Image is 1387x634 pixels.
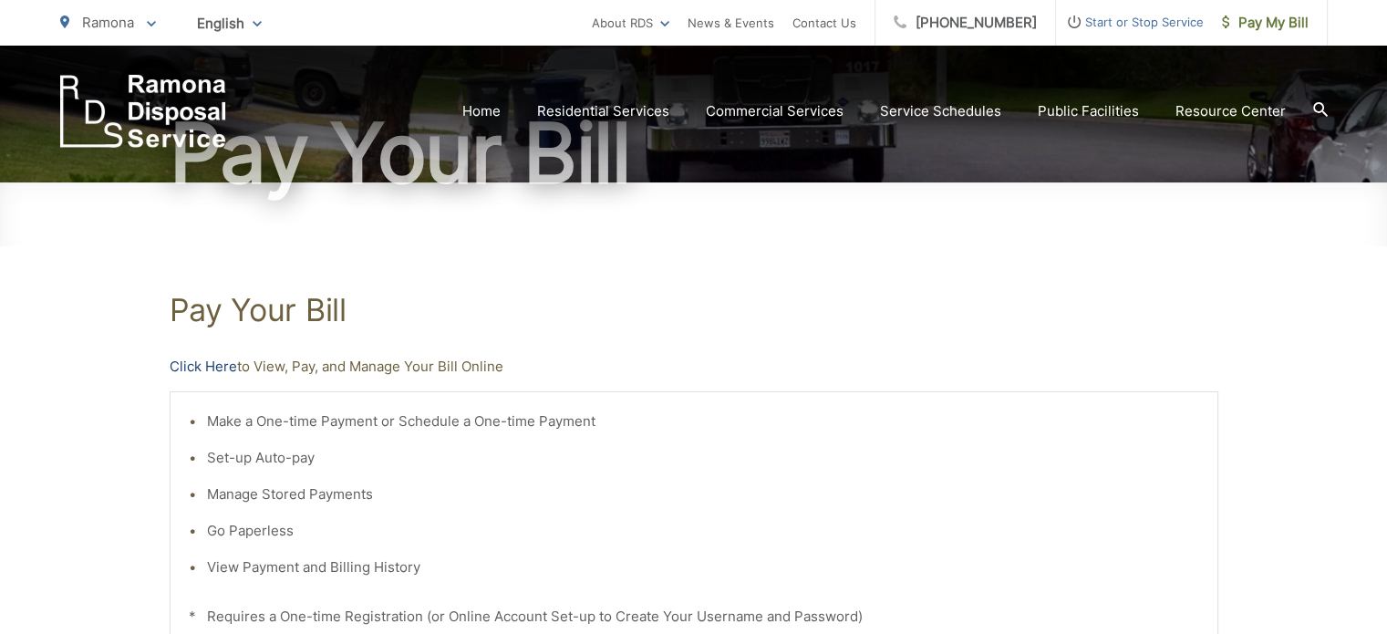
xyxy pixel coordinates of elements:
p: to View, Pay, and Manage Your Bill Online [170,356,1218,378]
a: Home [462,100,501,122]
li: Manage Stored Payments [207,483,1199,505]
li: View Payment and Billing History [207,556,1199,578]
li: Make a One-time Payment or Schedule a One-time Payment [207,411,1199,432]
li: Set-up Auto-pay [207,447,1199,469]
a: Click Here [170,356,237,378]
a: EDCD logo. Return to the homepage. [60,75,226,148]
a: Service Schedules [880,100,1001,122]
p: * Requires a One-time Registration (or Online Account Set-up to Create Your Username and Password) [189,606,1199,628]
li: Go Paperless [207,520,1199,542]
span: English [183,7,275,39]
a: News & Events [688,12,774,34]
a: Public Facilities [1038,100,1139,122]
a: Resource Center [1175,100,1286,122]
a: Commercial Services [706,100,844,122]
span: Ramona [82,14,134,31]
h1: Pay Your Bill [170,292,1218,328]
a: Contact Us [792,12,856,34]
a: About RDS [592,12,669,34]
span: Pay My Bill [1222,12,1309,34]
h1: Pay Your Bill [60,108,1328,199]
a: Residential Services [537,100,669,122]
